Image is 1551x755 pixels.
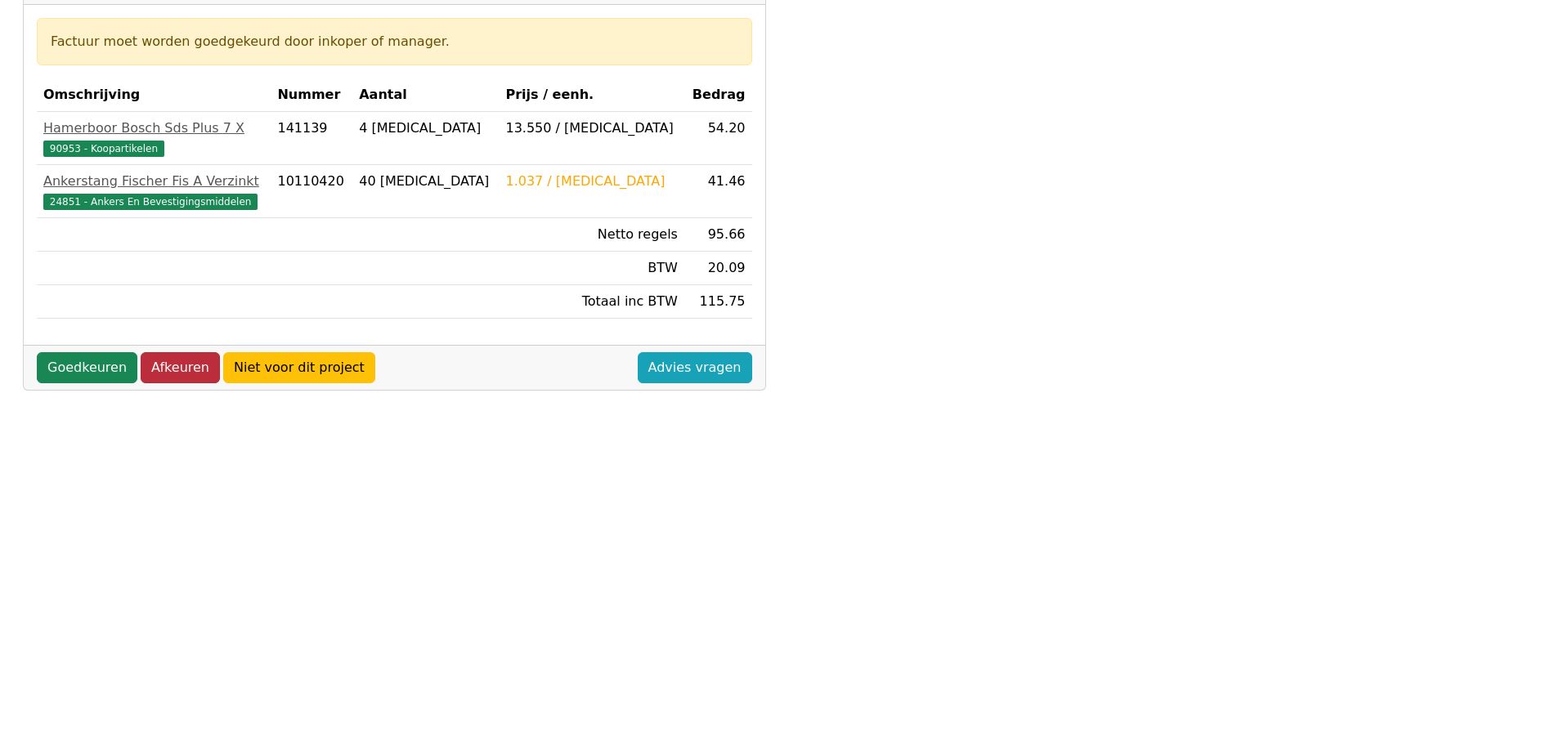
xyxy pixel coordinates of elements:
div: Hamerboor Bosch Sds Plus 7 X [43,118,264,138]
a: Afkeuren [141,352,220,383]
td: 54.20 [684,112,752,165]
div: 40 [MEDICAL_DATA] [359,172,492,191]
td: Totaal inc BTW [499,285,684,319]
td: 141139 [271,112,352,165]
a: Ankerstang Fischer Fis A Verzinkt24851 - Ankers En Bevestigingsmiddelen [43,172,264,211]
span: 90953 - Koopartikelen [43,141,164,157]
div: Factuur moet worden goedgekeurd door inkoper of manager. [51,32,738,51]
td: 95.66 [684,218,752,252]
td: Netto regels [499,218,684,252]
td: 20.09 [684,252,752,285]
td: 41.46 [684,165,752,218]
a: Niet voor dit project [223,352,375,383]
th: Aantal [352,78,499,112]
span: 24851 - Ankers En Bevestigingsmiddelen [43,194,258,210]
th: Omschrijving [37,78,271,112]
div: 1.037 / [MEDICAL_DATA] [505,172,677,191]
td: 115.75 [684,285,752,319]
a: Goedkeuren [37,352,137,383]
a: Hamerboor Bosch Sds Plus 7 X90953 - Koopartikelen [43,118,264,158]
th: Bedrag [684,78,752,112]
div: 13.550 / [MEDICAL_DATA] [505,118,677,138]
div: 4 [MEDICAL_DATA] [359,118,492,138]
td: BTW [499,252,684,285]
a: Advies vragen [638,352,752,383]
td: 10110420 [271,165,352,218]
div: Ankerstang Fischer Fis A Verzinkt [43,172,264,191]
th: Prijs / eenh. [499,78,684,112]
th: Nummer [271,78,352,112]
